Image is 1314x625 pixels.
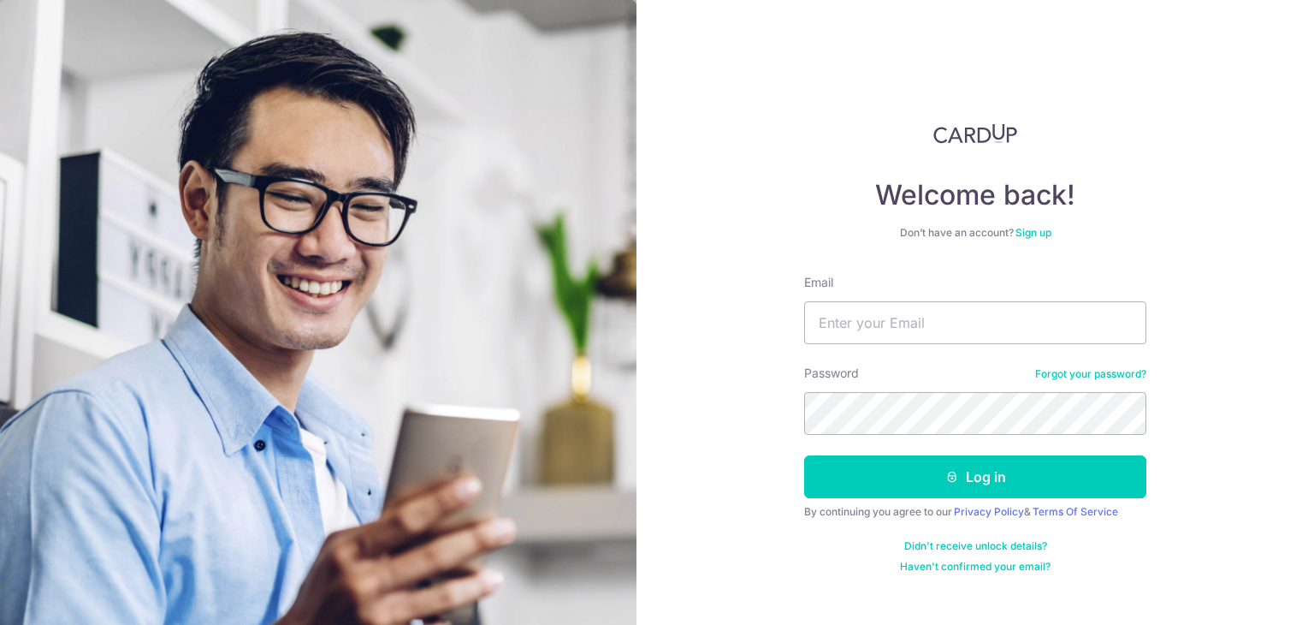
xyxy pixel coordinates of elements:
[900,560,1051,574] a: Haven't confirmed your email?
[804,505,1146,519] div: By continuing you agree to our &
[804,455,1146,498] button: Log in
[804,301,1146,344] input: Enter your Email
[1033,505,1118,518] a: Terms Of Service
[804,226,1146,240] div: Don’t have an account?
[904,539,1047,553] a: Didn't receive unlock details?
[804,365,859,382] label: Password
[804,178,1146,212] h4: Welcome back!
[1035,367,1146,381] a: Forgot your password?
[954,505,1024,518] a: Privacy Policy
[1015,226,1051,239] a: Sign up
[804,274,833,291] label: Email
[933,123,1017,144] img: CardUp Logo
